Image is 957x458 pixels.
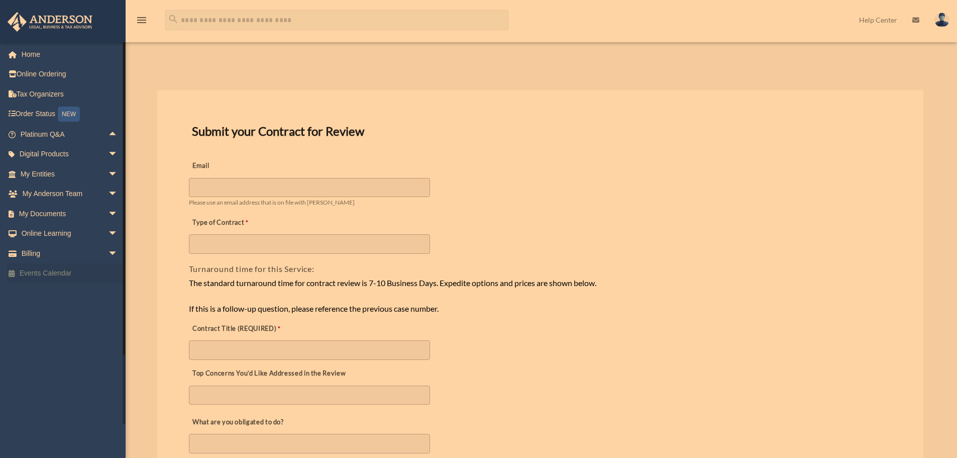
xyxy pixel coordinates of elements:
[7,124,133,144] a: Platinum Q&Aarrow_drop_up
[108,164,128,185] span: arrow_drop_down
[108,243,128,264] span: arrow_drop_down
[7,44,133,64] a: Home
[108,224,128,244] span: arrow_drop_down
[7,184,133,204] a: My Anderson Teamarrow_drop_down
[7,104,133,125] a: Order StatusNEW
[7,263,133,284] a: Events Calendar
[189,264,314,273] span: Turnaround time for this Service:
[189,199,355,206] span: Please use an email address that is on file with [PERSON_NAME]
[188,121,893,142] h3: Submit your Contract for Review
[189,159,289,173] label: Email
[168,14,179,25] i: search
[189,415,289,429] label: What are you obligated to do?
[7,224,133,244] a: Online Learningarrow_drop_down
[189,367,349,381] label: Top Concerns You’d Like Addressed in the Review
[108,184,128,205] span: arrow_drop_down
[7,144,133,164] a: Digital Productsarrow_drop_down
[58,107,80,122] div: NEW
[108,204,128,224] span: arrow_drop_down
[7,64,133,84] a: Online Ordering
[7,243,133,263] a: Billingarrow_drop_down
[108,144,128,165] span: arrow_drop_down
[7,164,133,184] a: My Entitiesarrow_drop_down
[7,84,133,104] a: Tax Organizers
[7,204,133,224] a: My Documentsarrow_drop_down
[108,124,128,145] span: arrow_drop_up
[136,14,148,26] i: menu
[189,322,289,336] label: Contract Title (REQUIRED)
[136,18,148,26] a: menu
[189,216,289,230] label: Type of Contract
[5,12,95,32] img: Anderson Advisors Platinum Portal
[189,277,892,315] div: The standard turnaround time for contract review is 7-10 Business Days. Expedite options and pric...
[934,13,949,27] img: User Pic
